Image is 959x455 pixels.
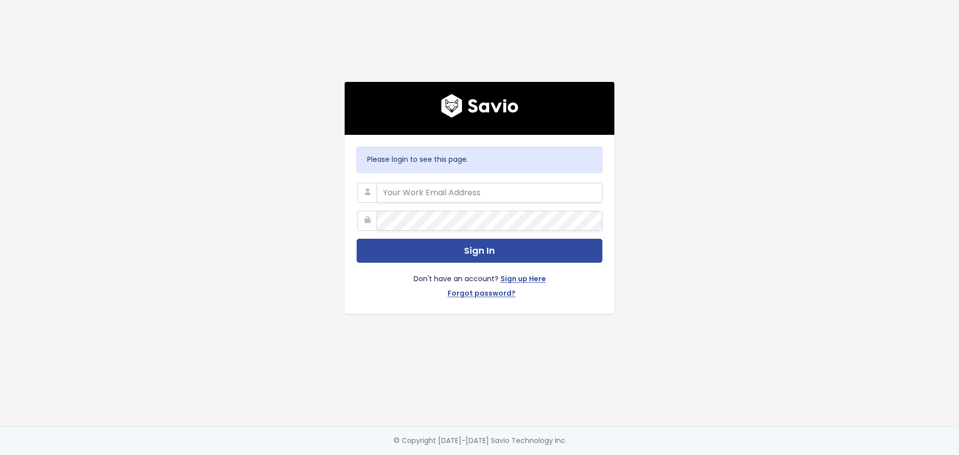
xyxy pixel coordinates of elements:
p: Please login to see this page. [367,153,592,166]
a: Forgot password? [448,287,515,302]
a: Sign up Here [500,273,546,287]
div: © Copyright [DATE]-[DATE] Savio Technology Inc [394,435,565,447]
button: Sign In [357,239,602,263]
input: Your Work Email Address [377,183,602,203]
img: logo600x187.a314fd40982d.png [441,94,518,118]
div: Don't have an account? [357,263,602,302]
